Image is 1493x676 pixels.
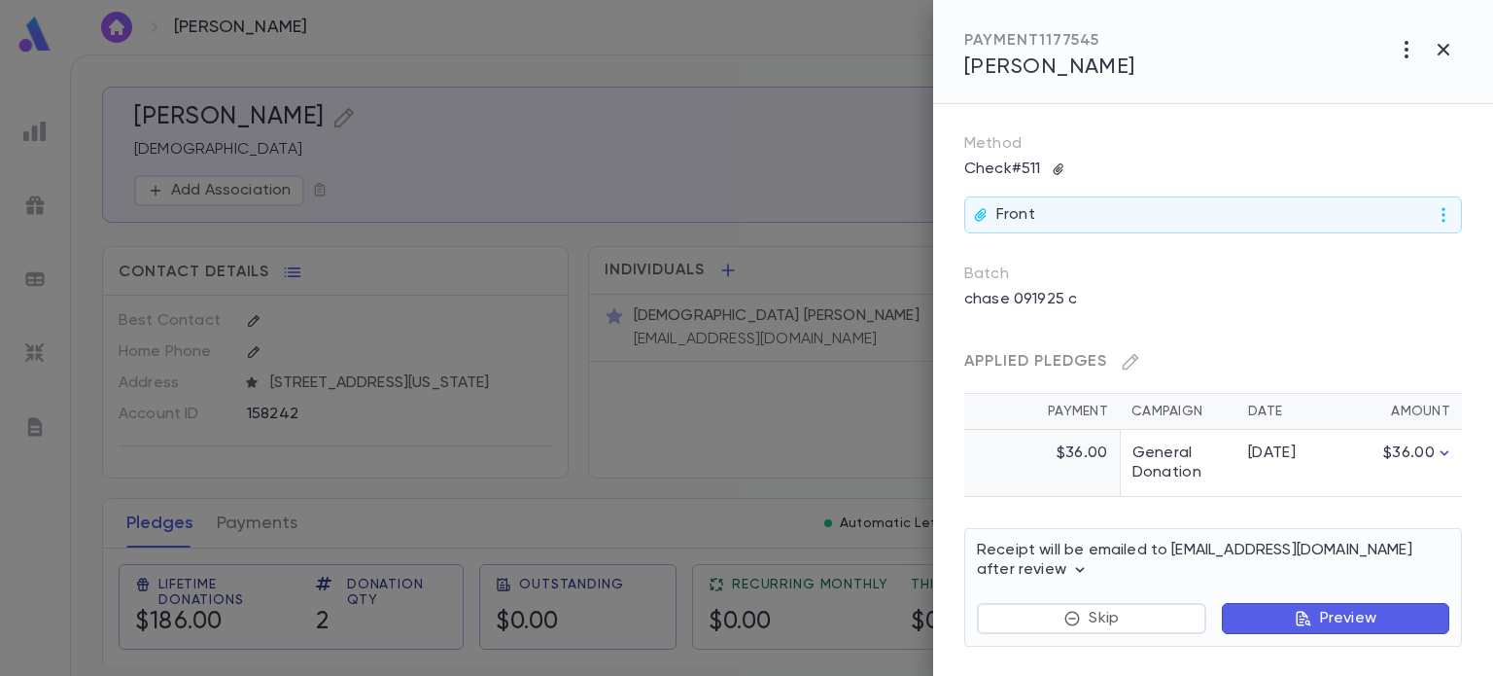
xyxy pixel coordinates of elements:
td: General Donation [1120,430,1236,497]
span: Applied Pledges [964,354,1107,370]
td: $36.00 [964,430,1120,497]
p: chase 091925 c [953,284,1089,315]
button: Skip [977,603,1206,634]
button: Preview [1222,603,1449,634]
p: Method [964,134,1061,154]
p: Skip [1089,609,1119,628]
p: Preview [1320,609,1376,628]
span: [PERSON_NAME] [964,56,1135,78]
th: Date [1236,394,1334,430]
div: Front [964,196,1462,233]
p: Receipt will be emailed to [EMAIL_ADDRESS][DOMAIN_NAME] after review [977,541,1449,580]
p: Check #511 [953,154,1052,185]
th: Campaign [1120,394,1236,430]
th: Payment [964,394,1120,430]
p: Batch [964,265,1462,284]
th: Amount [1334,394,1462,430]
td: $36.00 [1334,430,1462,497]
div: [DATE] [1248,444,1322,463]
div: PAYMENT 1177545 [964,31,1135,51]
